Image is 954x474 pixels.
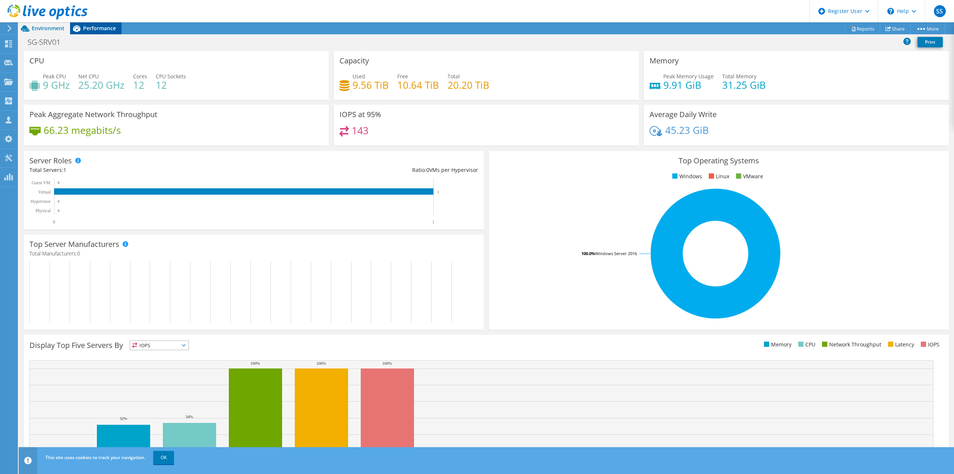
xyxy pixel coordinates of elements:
[426,166,429,173] span: 0
[133,81,147,89] h4: 12
[734,172,763,181] li: VMware
[153,451,174,464] a: OK
[63,166,66,173] span: 1
[32,25,64,32] span: Environment
[29,110,157,119] h3: Peak Aggregate Network Throughput
[397,81,439,89] h4: 10.64 TiB
[934,5,946,17] span: SS
[595,251,637,256] tspan: Windows Server 2016
[250,361,260,365] text: 100%
[722,73,756,80] span: Total Memory
[339,57,369,65] h3: Capacity
[382,361,392,365] text: 100%
[448,73,460,80] span: Total
[796,340,815,349] li: CPU
[83,25,116,32] span: Performance
[29,240,119,248] h3: Top Server Manufacturers
[29,57,44,65] h3: CPU
[133,73,147,80] span: Cores
[45,454,145,461] span: This site uses cookies to track your navigation.
[670,172,702,181] li: Windows
[880,23,910,34] a: Share
[437,190,439,194] text: 1
[31,199,51,204] text: Hypervisor
[919,340,939,349] li: IOPS
[120,416,127,421] text: 32%
[581,251,595,256] tspan: 100.0%
[29,249,478,258] h4: Total Manufacturers:
[722,81,766,89] h4: 31.25 GiB
[432,219,435,225] text: 1
[352,126,369,135] h4: 143
[35,208,51,213] text: Physical
[254,166,478,174] div: Ratio: VMs per Hypervisor
[29,157,72,165] h3: Server Roles
[663,73,714,80] span: Peak Memory Usage
[650,110,717,119] h3: Average Daily Write
[917,37,943,47] a: Print
[32,180,50,185] text: Guest VM
[339,110,381,119] h3: IOPS at 95%
[38,189,51,195] text: Virtual
[663,81,714,89] h4: 9.91 GiB
[186,414,193,419] text: 34%
[397,73,408,80] span: Free
[820,340,881,349] li: Network Throughput
[78,73,99,80] span: Net CPU
[495,157,943,165] h3: Top Operating Systems
[665,126,709,134] h4: 45.23 GiB
[58,209,60,213] text: 0
[910,23,945,34] a: More
[448,81,489,89] h4: 20.20 TiB
[887,8,894,15] svg: \n
[130,341,189,350] span: IOPS
[78,81,124,89] h4: 25.20 GHz
[24,38,72,46] h1: SG-SRV01
[43,73,66,80] span: Peak CPU
[316,361,326,365] text: 100%
[44,126,121,134] h4: 66.23 megabits/s
[156,81,186,89] h4: 12
[762,340,792,349] li: Memory
[353,81,389,89] h4: 9.56 TiB
[886,340,914,349] li: Latency
[353,73,365,80] span: Used
[707,172,729,181] li: Linux
[844,23,880,34] a: Reports
[58,200,60,203] text: 0
[77,250,80,257] span: 0
[53,219,55,225] text: 0
[650,57,679,65] h3: Memory
[43,81,70,89] h4: 9 GHz
[156,73,186,80] span: CPU Sockets
[29,166,254,174] div: Total Servers:
[58,181,60,185] text: 0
